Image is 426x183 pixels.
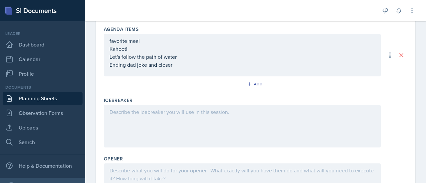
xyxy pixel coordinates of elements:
[104,97,133,104] label: Icebreaker
[109,61,375,69] p: Ending dad joke and closer
[3,31,83,37] div: Leader
[3,159,83,172] div: Help & Documentation
[109,45,375,53] p: Kahoot!
[3,38,83,51] a: Dashboard
[109,37,375,45] p: favorite meal
[3,121,83,134] a: Uploads
[3,52,83,66] a: Calendar
[3,106,83,120] a: Observation Forms
[104,26,138,33] label: Agenda items
[249,81,263,87] div: Add
[3,67,83,80] a: Profile
[3,84,83,90] div: Documents
[245,79,267,89] button: Add
[3,136,83,149] a: Search
[109,53,375,61] p: Let's follow the path of water
[104,155,123,162] label: Opener
[3,92,83,105] a: Planning Sheets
